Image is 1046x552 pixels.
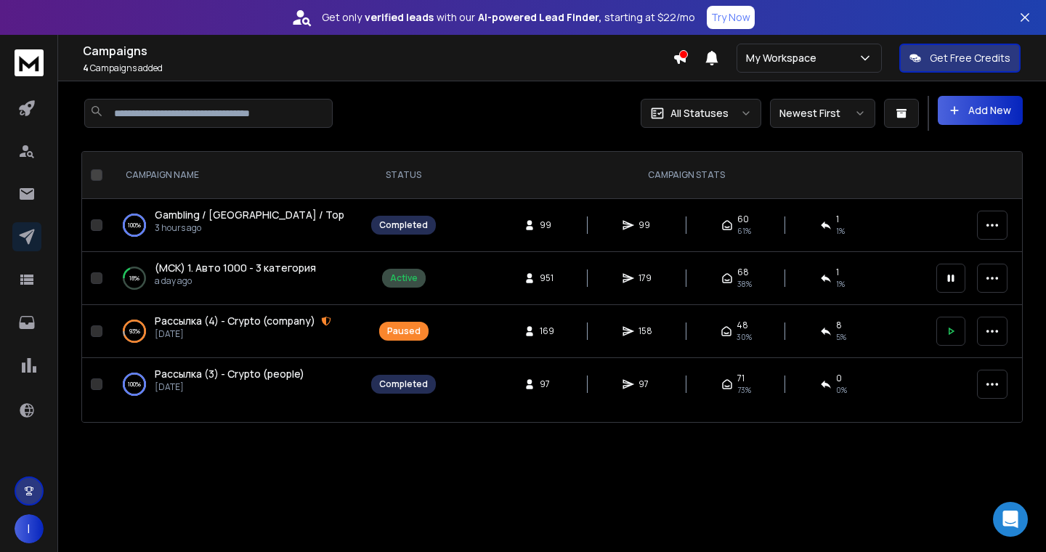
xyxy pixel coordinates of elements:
[993,502,1028,537] div: Open Intercom Messenger
[746,51,822,65] p: My Workspace
[836,225,845,237] span: 1 %
[155,222,344,234] p: 3 hours ago
[638,325,653,337] span: 158
[15,514,44,543] button: I
[737,278,752,290] span: 38 %
[15,49,44,76] img: logo
[83,62,89,74] span: 4
[379,219,428,231] div: Completed
[128,377,141,391] p: 100 %
[836,278,845,290] span: 1 %
[737,384,751,396] span: 73 %
[362,152,445,199] th: STATUS
[155,314,315,328] a: Рассылка (4) - Crypto (company)
[155,208,344,222] a: Gambling / [GEOGRAPHIC_DATA] / Top
[322,10,695,25] p: Get only with our starting at $22/mo
[445,152,928,199] th: CAMPAIGN STATS
[638,378,653,390] span: 97
[155,381,304,393] p: [DATE]
[129,324,140,338] p: 93 %
[836,267,839,278] span: 1
[155,261,316,275] a: (МСК) 1. Авто 1000 - 3 категория
[365,10,434,25] strong: verified leads
[711,10,750,25] p: Try Now
[737,267,749,278] span: 68
[155,275,316,287] p: a day ago
[938,96,1023,125] button: Add New
[540,325,554,337] span: 169
[638,219,653,231] span: 99
[737,331,752,343] span: 30 %
[540,272,554,284] span: 951
[836,214,839,225] span: 1
[108,358,362,411] td: 100%Рассылка (3) - Crypto (people)[DATE]
[155,367,304,381] a: Рассылка (3) - Crypto (people)
[540,378,554,390] span: 97
[836,384,847,396] span: 0 %
[836,320,842,331] span: 8
[540,219,554,231] span: 99
[930,51,1010,65] p: Get Free Credits
[638,272,653,284] span: 179
[737,225,751,237] span: 61 %
[379,378,428,390] div: Completed
[836,331,846,343] span: 5 %
[737,373,745,384] span: 71
[129,271,139,285] p: 18 %
[836,373,842,384] span: 0
[390,272,418,284] div: Active
[128,218,141,232] p: 100 %
[737,320,748,331] span: 48
[899,44,1021,73] button: Get Free Credits
[707,6,755,29] button: Try Now
[155,328,331,340] p: [DATE]
[478,10,601,25] strong: AI-powered Lead Finder,
[83,42,673,60] h1: Campaigns
[108,199,362,252] td: 100%Gambling / [GEOGRAPHIC_DATA] / Top3 hours ago
[670,106,729,121] p: All Statuses
[737,214,749,225] span: 60
[108,305,362,358] td: 93%Рассылка (4) - Crypto (company)[DATE]
[108,152,362,199] th: CAMPAIGN NAME
[83,62,673,74] p: Campaigns added
[770,99,875,128] button: Newest First
[108,252,362,305] td: 18%(МСК) 1. Авто 1000 - 3 категорияa day ago
[387,325,421,337] div: Paused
